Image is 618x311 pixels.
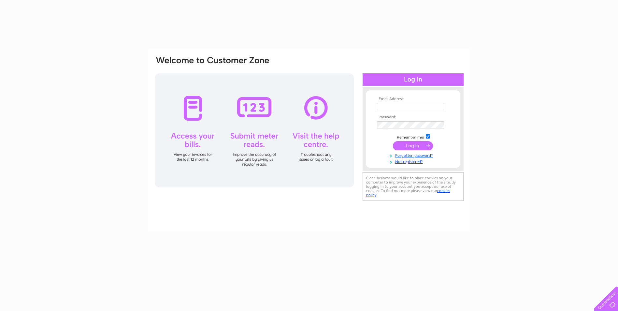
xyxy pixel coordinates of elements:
[375,115,451,120] th: Password:
[375,133,451,140] td: Remember me?
[363,172,464,201] div: Clear Business would like to place cookies on your computer to improve your experience of the sit...
[377,152,451,158] a: Forgotten password?
[375,97,451,101] th: Email Address:
[366,188,450,197] a: cookies policy
[393,141,433,150] input: Submit
[377,158,451,164] a: Not registered?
